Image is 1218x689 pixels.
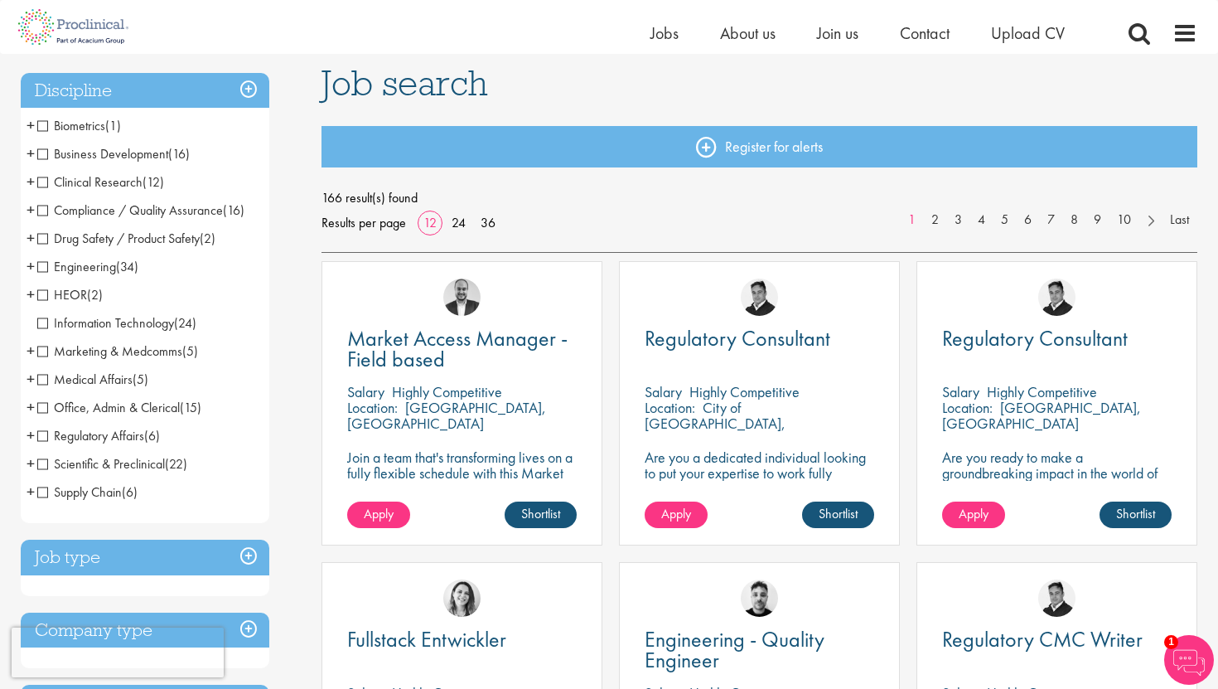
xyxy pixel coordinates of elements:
[969,211,993,230] a: 4
[37,455,187,473] span: Scientific & Preclinical
[741,580,778,617] img: Dean Fisher
[347,449,577,497] p: Join a team that's transforming lives on a fully flexible schedule with this Market Access Manage...
[37,314,196,332] span: Information Technology
[364,505,394,522] span: Apply
[37,173,143,191] span: Clinical Research
[1038,580,1075,617] img: Peter Duvall
[168,145,190,163] span: (16)
[37,483,122,501] span: Supply Chain
[182,342,198,360] span: (5)
[174,314,196,332] span: (24)
[1085,211,1109,230] a: 9
[443,279,481,316] img: Aitor Melia
[37,173,164,191] span: Clinical Research
[946,211,970,230] a: 3
[37,342,198,360] span: Marketing & Medcomms
[27,113,35,138] span: +
[446,214,471,231] a: 24
[37,145,168,163] span: Business Development
[741,279,778,316] a: Peter Duvall
[942,449,1172,528] p: Are you ready to make a groundbreaking impact in the world of biotechnology? Join a growing compa...
[942,625,1143,653] span: Regulatory CMC Writer
[645,398,785,449] p: City of [GEOGRAPHIC_DATA], [GEOGRAPHIC_DATA]
[942,382,979,401] span: Salary
[105,117,121,134] span: (1)
[645,629,874,671] a: Engineering - Quality Engineer
[347,502,410,528] a: Apply
[27,197,35,222] span: +
[37,230,215,247] span: Drug Safety / Product Safety
[37,117,121,134] span: Biometrics
[37,258,138,275] span: Engineering
[37,230,200,247] span: Drug Safety / Product Safety
[443,580,481,617] a: Nur Ergiydiren
[645,398,695,417] span: Location:
[645,502,708,528] a: Apply
[144,427,160,444] span: (6)
[1109,211,1139,230] a: 10
[27,254,35,279] span: +
[942,328,1172,349] a: Regulatory Consultant
[21,540,269,575] h3: Job type
[321,126,1198,167] a: Register for alerts
[942,324,1128,352] span: Regulatory Consultant
[475,214,501,231] a: 36
[21,73,269,109] div: Discipline
[923,211,947,230] a: 2
[900,22,950,44] a: Contact
[133,371,148,388] span: (5)
[21,613,269,648] div: Company type
[27,282,35,307] span: +
[347,625,506,653] span: Fullstack Entwickler
[27,141,35,166] span: +
[1039,211,1063,230] a: 7
[165,455,187,473] span: (22)
[223,201,244,219] span: (16)
[37,455,165,473] span: Scientific & Preclinical
[347,398,398,417] span: Location:
[37,483,138,501] span: Supply Chain
[27,479,35,504] span: +
[645,449,874,528] p: Are you a dedicated individual looking to put your expertise to work fully flexibly in a remote p...
[942,629,1172,650] a: Regulatory CMC Writer
[1016,211,1040,230] a: 6
[12,628,224,677] iframe: reCAPTCHA
[392,382,502,401] p: Highly Competitive
[122,483,138,501] span: (6)
[645,328,874,349] a: Regulatory Consultant
[37,145,190,163] span: Business Development
[27,451,35,476] span: +
[991,22,1065,44] a: Upload CV
[37,201,244,219] span: Compliance / Quality Assurance
[993,211,1017,230] a: 5
[347,382,384,401] span: Salary
[37,427,160,444] span: Regulatory Affairs
[1062,211,1086,230] a: 8
[37,342,182,360] span: Marketing & Medcomms
[959,505,988,522] span: Apply
[27,226,35,250] span: +
[347,324,568,373] span: Market Access Manager - Field based
[321,211,406,235] span: Results per page
[942,502,1005,528] a: Apply
[37,371,148,388] span: Medical Affairs
[200,230,215,247] span: (2)
[1038,279,1075,316] img: Peter Duvall
[650,22,679,44] a: Jobs
[37,201,223,219] span: Compliance / Quality Assurance
[1164,635,1214,685] img: Chatbot
[942,398,1141,433] p: [GEOGRAPHIC_DATA], [GEOGRAPHIC_DATA]
[37,399,180,416] span: Office, Admin & Clerical
[27,423,35,448] span: +
[37,399,201,416] span: Office, Admin & Clerical
[347,629,577,650] a: Fullstack Entwickler
[645,382,682,401] span: Salary
[1162,211,1197,230] a: Last
[27,169,35,194] span: +
[321,186,1198,211] span: 166 result(s) found
[942,398,993,417] span: Location:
